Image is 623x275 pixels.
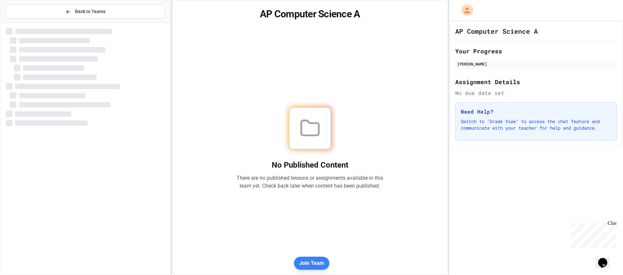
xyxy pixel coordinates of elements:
h2: No Published Content [237,160,383,170]
button: Join Team [294,257,329,270]
div: My Account [455,3,475,18]
h2: Your Progress [455,46,617,56]
p: Switch to "Grade View" to access the chat feature and communicate with your teacher for help and ... [461,118,612,131]
div: Chat with us now!Close [3,3,45,42]
h1: AP Computer Science A [455,27,538,36]
h3: Need Help? [461,108,612,116]
div: No due date set [455,89,617,97]
iframe: chat widget [595,249,616,268]
h1: AP Computer Science A [180,8,440,20]
div: [PERSON_NAME] [457,61,615,67]
p: There are no published lessons or assignments available in this team yet. Check back later when c... [237,174,383,190]
span: Back to Teams [75,8,106,15]
h2: Assignment Details [455,77,617,86]
iframe: chat widget [569,220,616,248]
button: Back to Teams [6,5,165,19]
